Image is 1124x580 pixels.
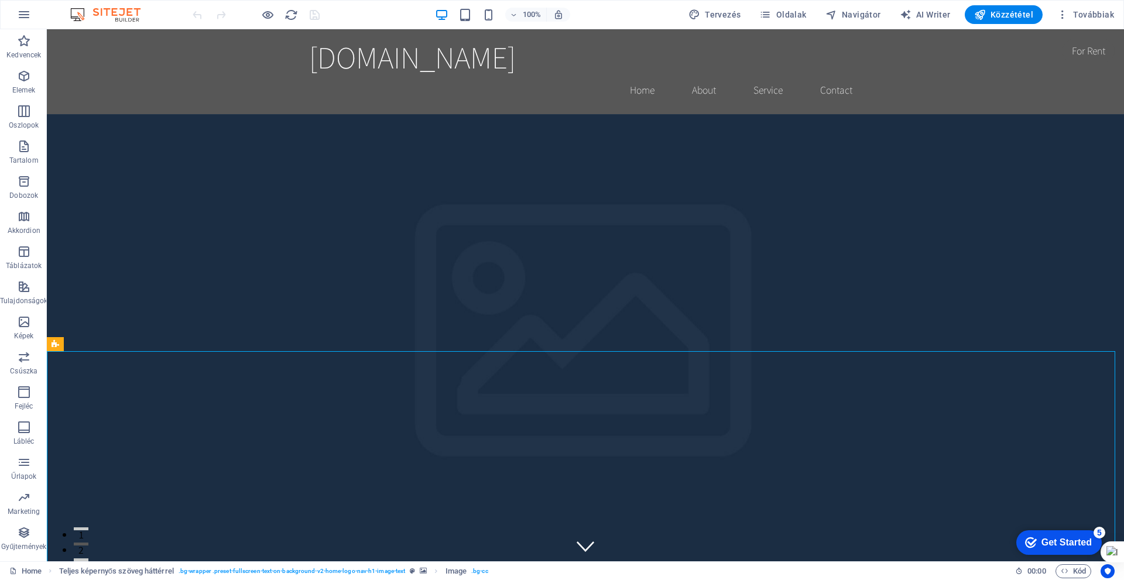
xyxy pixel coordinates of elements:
i: Ez az elem egy testreszabható előre beállítás [410,568,415,574]
button: 1 [27,498,42,501]
h6: Munkamenet idő [1015,564,1046,578]
p: Oszlopok [9,121,39,130]
div: For Rent [1016,9,1068,34]
span: Tervezés [688,9,741,20]
button: Navigátor [821,5,886,24]
p: Dobozok [9,191,38,200]
div: Get Started [35,13,85,23]
i: Átméretezés esetén automatikusan beállítja a nagyítási szintet a választott eszköznek megfelelően. [553,9,564,20]
nav: breadcrumb [59,564,488,578]
button: Kattintson ide az előnézeti módból való kilépéshez és a szerkesztés folytatásához [261,8,275,22]
button: Usercentrics [1101,564,1115,578]
a: Kattintson a kijelölés megszüntetéséhez. Dupla kattintás az oldalak megnyitásához [9,564,42,578]
p: Űrlapok [11,472,36,481]
p: Kedvencek [6,50,41,60]
button: Kód [1056,564,1091,578]
span: : [1036,567,1037,575]
span: Kattintson a kijelöléshez. Dupla kattintás az szerkesztéshez [446,564,467,578]
button: Tervezés [684,5,746,24]
p: Gyűjtemények [1,542,46,551]
p: Marketing [8,507,40,516]
button: 2 [27,513,42,516]
p: Elemek [12,85,36,95]
div: Get Started 5 items remaining, 0% complete [9,6,95,30]
span: Közzététel [974,9,1033,20]
span: . bg-wrapper .preset-fullscreen-text-on-background-v2-home-logo-nav-h1-image-text [179,564,405,578]
button: Továbbiak [1052,5,1119,24]
i: Ez az elem hátteret tartalmaz [420,568,427,574]
button: 100% [505,8,547,22]
span: Kattintson a kijelöléshez. Dupla kattintás az szerkesztéshez [59,564,174,578]
button: 3 [27,529,42,532]
span: Kód [1061,564,1086,578]
button: Oldalak [755,5,811,24]
span: Továbbiak [1057,9,1114,20]
button: AI Writer [895,5,955,24]
span: Navigátor [825,9,881,20]
span: AI Writer [900,9,951,20]
div: 5 [87,2,98,14]
p: Táblázatok [6,261,42,270]
span: Oldalak [759,9,806,20]
span: . bg-cc [471,564,488,578]
h6: 100% [523,8,542,22]
p: Csúszka [10,366,37,376]
div: Tervezés (Ctrl+Alt+Y) [684,5,746,24]
i: Weboldal újratöltése [285,8,298,22]
button: reload [284,8,298,22]
button: Közzététel [965,5,1043,24]
p: Akkordion [8,226,40,235]
p: Tartalom [9,156,39,165]
img: Editor Logo [67,8,155,22]
p: Fejléc [15,401,33,411]
p: Lábléc [13,437,35,446]
p: Képek [14,331,34,341]
span: 00 00 [1027,564,1046,578]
